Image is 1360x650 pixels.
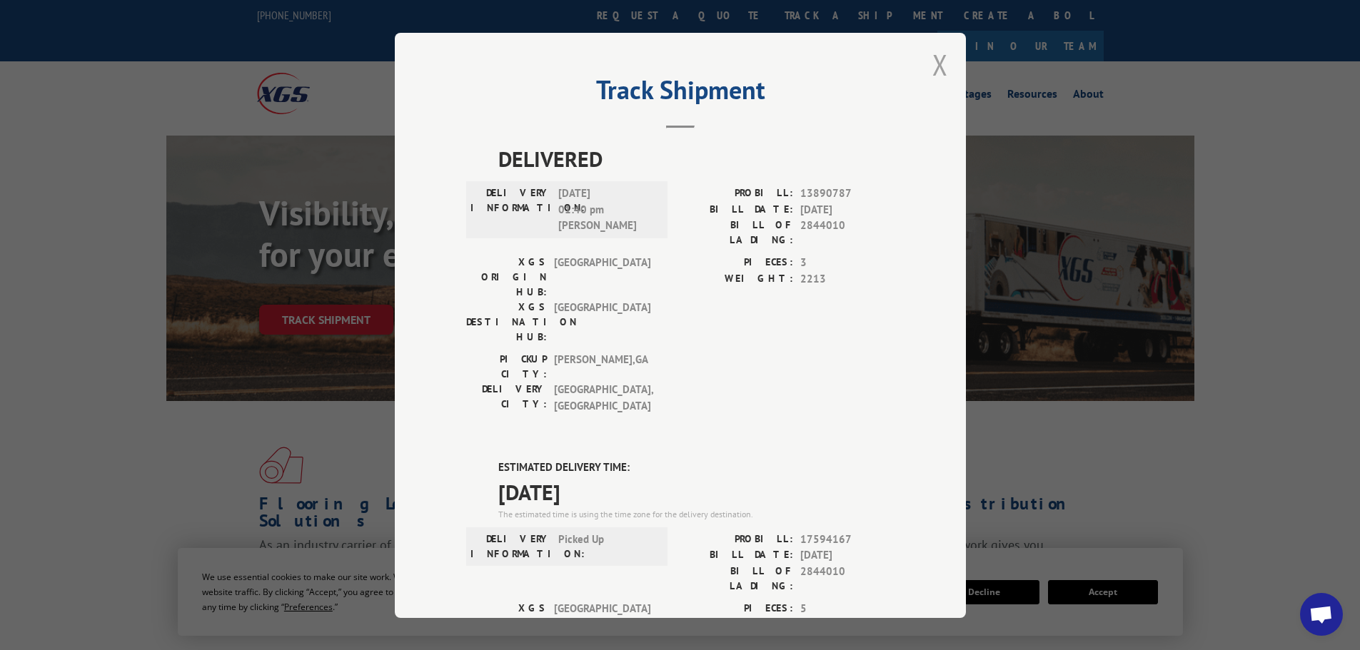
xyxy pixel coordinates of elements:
[466,80,895,107] h2: Track Shipment
[498,475,895,507] span: [DATE]
[466,382,547,414] label: DELIVERY CITY:
[558,186,655,234] span: [DATE] 01:40 pm [PERSON_NAME]
[498,507,895,520] div: The estimated time is using the time zone for the delivery destination.
[800,218,895,248] span: 2844010
[932,46,948,83] button: Close modal
[680,218,793,248] label: BILL OF LADING:
[680,531,793,547] label: PROBILL:
[466,300,547,345] label: XGS DESTINATION HUB:
[800,531,895,547] span: 17594167
[498,143,895,175] span: DELIVERED
[680,255,793,271] label: PIECES:
[800,547,895,564] span: [DATE]
[554,352,650,382] span: [PERSON_NAME] , GA
[554,300,650,345] span: [GEOGRAPHIC_DATA]
[558,531,655,561] span: Picked Up
[680,186,793,202] label: PROBILL:
[680,201,793,218] label: BILL DATE:
[554,382,650,414] span: [GEOGRAPHIC_DATA] , [GEOGRAPHIC_DATA]
[800,563,895,593] span: 2844010
[680,270,793,287] label: WEIGHT:
[470,186,551,234] label: DELIVERY INFORMATION:
[800,255,895,271] span: 3
[800,270,895,287] span: 2213
[800,600,895,616] span: 5
[498,459,895,476] label: ESTIMATED DELIVERY TIME:
[470,531,551,561] label: DELIVERY INFORMATION:
[800,186,895,202] span: 13890787
[680,616,793,633] label: WEIGHT:
[680,600,793,616] label: PIECES:
[800,616,895,633] span: 1506
[466,600,547,645] label: XGS ORIGIN HUB:
[800,201,895,218] span: [DATE]
[554,600,650,645] span: [GEOGRAPHIC_DATA]
[680,563,793,593] label: BILL OF LADING:
[466,255,547,300] label: XGS ORIGIN HUB:
[1300,593,1343,636] a: Open chat
[554,255,650,300] span: [GEOGRAPHIC_DATA]
[680,547,793,564] label: BILL DATE:
[466,352,547,382] label: PICKUP CITY:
